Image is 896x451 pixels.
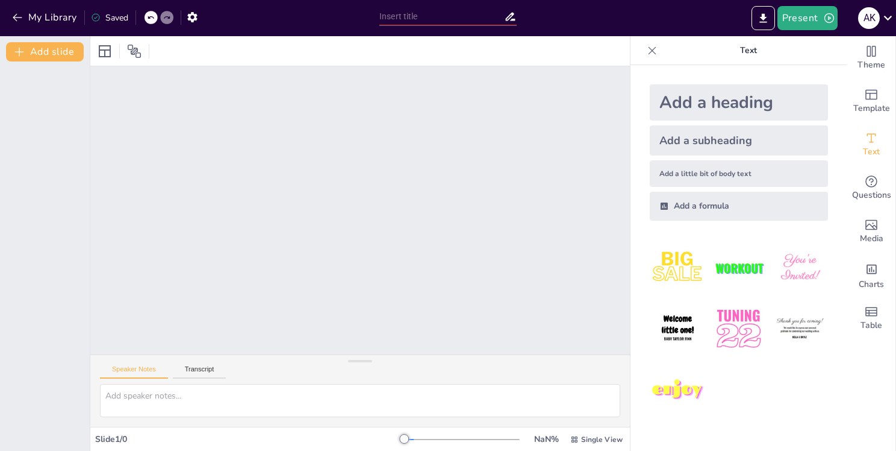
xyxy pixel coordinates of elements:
[847,166,895,210] div: Get real-time input from your audience
[863,145,880,159] span: Text
[852,189,891,202] span: Questions
[853,102,890,115] span: Template
[847,123,895,166] div: Add text boxes
[95,42,114,61] div: Layout
[650,192,828,221] div: Add a formula
[650,160,828,187] div: Add a little bit of body text
[173,365,226,379] button: Transcript
[858,6,880,30] button: A K
[860,319,882,332] span: Table
[847,297,895,340] div: Add a table
[772,240,828,296] img: 3.jpeg
[777,6,838,30] button: Present
[847,80,895,123] div: Add ready made slides
[532,434,561,445] div: NaN %
[650,362,706,418] img: 7.jpeg
[650,240,706,296] img: 1.jpeg
[858,7,880,29] div: A K
[581,435,623,444] span: Single View
[662,36,835,65] p: Text
[847,210,895,253] div: Add images, graphics, shapes or video
[650,301,706,357] img: 4.jpeg
[751,6,775,30] button: Export to PowerPoint
[857,58,885,72] span: Theme
[9,8,82,27] button: My Library
[847,36,895,80] div: Change the overall theme
[91,12,128,24] div: Saved
[650,125,828,156] div: Add a subheading
[859,278,884,291] span: Charts
[711,301,767,357] img: 5.jpeg
[6,42,84,61] button: Add slide
[127,44,142,58] span: Position
[711,240,767,296] img: 2.jpeg
[860,232,883,245] span: Media
[650,84,828,121] div: Add a heading
[95,434,404,445] div: Slide 1 / 0
[847,253,895,297] div: Add charts and graphs
[379,8,504,25] input: Insert title
[100,365,168,379] button: Speaker Notes
[772,301,828,357] img: 6.jpeg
